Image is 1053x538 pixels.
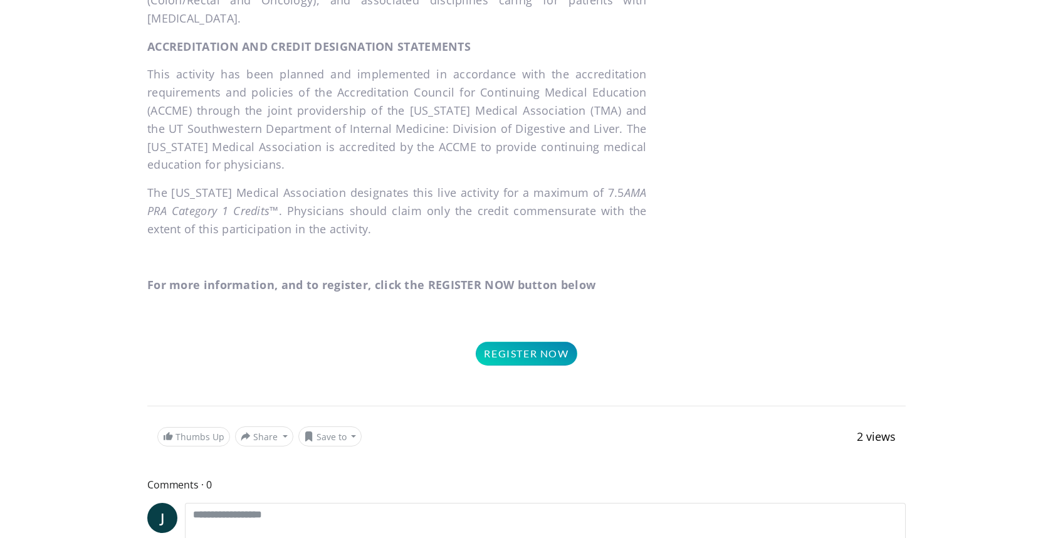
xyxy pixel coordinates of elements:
[147,185,647,218] em: AMA PRA Category 1 Credits
[147,477,906,493] span: Comments 0
[147,184,647,238] p: The [US_STATE] Medical Association designates this live activity for a maximum of 7.5 ™. Physicia...
[147,277,595,292] strong: For more information, and to register, click the REGISTER NOW button below
[235,426,293,446] button: Share
[147,503,177,533] a: J
[857,429,896,444] span: 2 views
[147,65,647,174] p: This activity has been planned and implemented in accordance with the accreditation requirements ...
[157,427,230,446] a: Thumbs Up
[298,426,362,446] button: Save to
[147,39,471,54] strong: ACCREDITATION AND CREDIT DESIGNATION STATEMENTS
[476,342,577,366] a: Register Now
